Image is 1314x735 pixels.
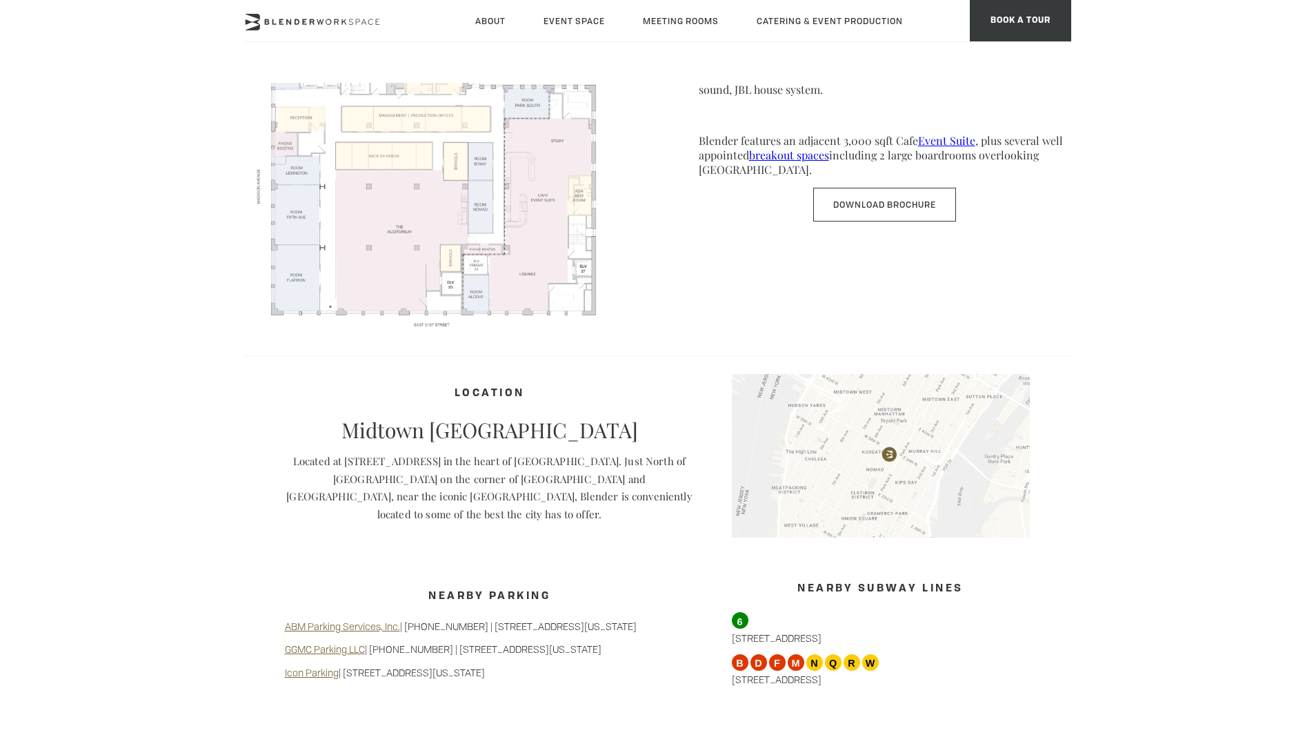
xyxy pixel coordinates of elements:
span: D [750,654,767,671]
span: B [732,654,748,671]
p: | [PHONE_NUMBER] | [STREET_ADDRESS][US_STATE] [285,620,695,634]
span: F [769,654,786,671]
p: | [PHONE_NUMBER] | [STREET_ADDRESS][US_STATE] [285,643,695,656]
p: [STREET_ADDRESS] [732,612,1030,645]
a: Download Brochure [813,188,956,222]
p: Blender features an adjacent 3,000 sqft Cafe , plus several well appointed including 2 large boar... [699,133,1071,177]
a: Icon Parking [285,666,339,679]
h3: Nearby Subway Lines [732,576,1030,602]
p: [STREET_ADDRESS] [732,654,1030,687]
span: M [788,654,804,671]
span: Q [825,654,842,671]
p: Midtown [GEOGRAPHIC_DATA] [285,418,695,442]
h4: Location [285,381,695,407]
h3: Nearby Parking [285,584,695,610]
span: W [862,654,879,671]
img: FLOORPLAN-Screenshot-2025.png [243,8,616,331]
a: breakout spaces [749,148,829,162]
span: R [844,654,860,671]
p: | [STREET_ADDRESS][US_STATE] [285,666,695,680]
a: Event Suite [918,133,975,148]
a: ABM Parking Services, Inc. [285,620,400,633]
a: GGMC Parking LLC [285,643,365,656]
p: Located at [STREET_ADDRESS] in the heart of [GEOGRAPHIC_DATA]. Just North of [GEOGRAPHIC_DATA] on... [285,453,695,523]
img: blender-map.jpg [732,374,1030,538]
span: 6 [732,612,748,629]
iframe: Chat Widget [1066,558,1314,735]
span: N [806,654,823,671]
